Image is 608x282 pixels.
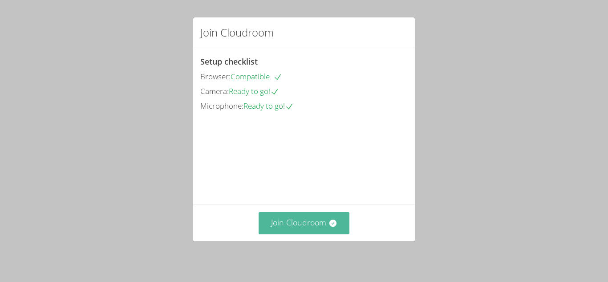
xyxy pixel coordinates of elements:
[200,56,258,67] span: Setup checklist
[200,25,274,41] h2: Join Cloudroom
[200,86,229,96] span: Camera:
[200,101,243,111] span: Microphone:
[229,86,279,96] span: Ready to go!
[231,71,282,82] span: Compatible
[259,212,350,234] button: Join Cloudroom
[200,71,231,82] span: Browser:
[243,101,294,111] span: Ready to go!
